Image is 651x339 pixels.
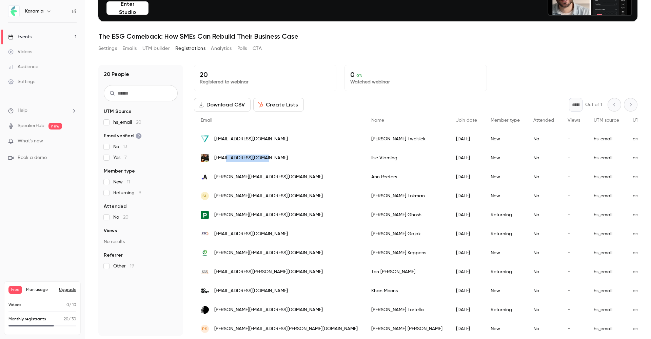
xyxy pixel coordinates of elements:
[214,136,288,143] span: [EMAIL_ADDRESS][DOMAIN_NAME]
[350,71,481,79] p: 0
[104,108,178,270] section: facet-groups
[561,281,587,300] div: -
[253,98,304,112] button: Create Lists
[371,118,384,123] span: Name
[124,155,127,160] span: 7
[364,319,449,338] div: [PERSON_NAME] [PERSON_NAME]
[587,186,626,205] div: hs_email
[202,326,208,332] span: PS
[364,167,449,186] div: Ann Peeters
[64,317,68,321] span: 20
[214,212,323,219] span: [PERSON_NAME][EMAIL_ADDRESS][DOMAIN_NAME]
[561,262,587,281] div: -
[585,101,602,108] p: Out of 1
[561,167,587,186] div: -
[127,180,130,184] span: 11
[123,215,129,220] span: 20
[201,211,209,219] img: pipedrive.com
[113,263,134,270] span: Other
[25,8,43,15] h6: Karomia
[364,243,449,262] div: [PERSON_NAME] Keppens
[587,243,626,262] div: hs_email
[26,287,55,293] span: Plan usage
[484,129,527,148] div: New
[449,319,484,338] div: [DATE]
[237,43,247,54] button: Polls
[104,203,126,210] span: Attended
[527,319,561,338] div: No
[527,186,561,205] div: No
[214,325,358,333] span: [PERSON_NAME][EMAIL_ADDRESS][PERSON_NAME][DOMAIN_NAME]
[211,43,232,54] button: Analytics
[587,129,626,148] div: hs_email
[201,306,209,314] img: deempact.io
[449,224,484,243] div: [DATE]
[98,43,117,54] button: Settings
[8,78,35,85] div: Settings
[484,224,527,243] div: Returning
[66,303,69,307] span: 0
[139,191,141,195] span: 9
[587,148,626,167] div: hs_email
[8,316,46,322] p: Monthly registrants
[130,264,134,268] span: 19
[8,107,77,114] li: help-dropdown-opener
[484,281,527,300] div: New
[561,129,587,148] div: -
[356,73,362,78] span: 0 %
[484,243,527,262] div: New
[104,133,142,139] span: Email verified
[491,118,520,123] span: Member type
[200,71,331,79] p: 20
[18,138,43,145] span: What's new
[587,205,626,224] div: hs_email
[587,224,626,243] div: hs_email
[364,300,449,319] div: [PERSON_NAME] Tortella
[561,319,587,338] div: -
[136,120,141,125] span: 20
[106,1,149,15] button: Enter Studio
[214,250,323,257] span: [PERSON_NAME][EMAIL_ADDRESS][DOMAIN_NAME]
[104,70,129,78] h1: 20 People
[8,286,22,294] span: Free
[8,6,19,17] img: Karomia
[201,135,209,143] img: 7stepssolution.com
[8,48,32,55] div: Videos
[142,43,170,54] button: UTM builder
[214,306,323,314] span: [PERSON_NAME][EMAIL_ADDRESS][DOMAIN_NAME]
[175,43,205,54] button: Registrations
[113,143,127,150] span: No
[449,281,484,300] div: [DATE]
[594,118,619,123] span: UTM source
[113,119,141,126] span: hs_email
[364,186,449,205] div: [PERSON_NAME] Lokman
[456,118,477,123] span: Join date
[527,129,561,148] div: No
[104,238,178,245] p: No results
[104,227,117,234] span: Views
[364,262,449,281] div: Ton [PERSON_NAME]
[527,148,561,167] div: No
[364,148,449,167] div: Ilse Vlaming
[201,154,209,162] img: degroenegiraf.nl
[484,262,527,281] div: Returning
[201,249,209,257] img: copro.eu
[8,34,32,40] div: Events
[568,118,580,123] span: Views
[18,154,47,161] span: Book a demo
[113,154,127,161] span: Yes
[527,281,561,300] div: No
[201,118,212,123] span: Email
[350,79,481,85] p: Watched webinar
[214,268,323,276] span: [EMAIL_ADDRESS][PERSON_NAME][DOMAIN_NAME]
[587,319,626,338] div: hs_email
[449,148,484,167] div: [DATE]
[201,288,209,293] img: student.hogent.be
[484,186,527,205] div: New
[449,167,484,186] div: [DATE]
[200,79,331,85] p: Registered to webinar
[194,98,251,112] button: Download CSV
[449,129,484,148] div: [DATE]
[214,193,323,200] span: [PERSON_NAME][EMAIL_ADDRESS][DOMAIN_NAME]
[214,174,323,181] span: [PERSON_NAME][EMAIL_ADDRESS][DOMAIN_NAME]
